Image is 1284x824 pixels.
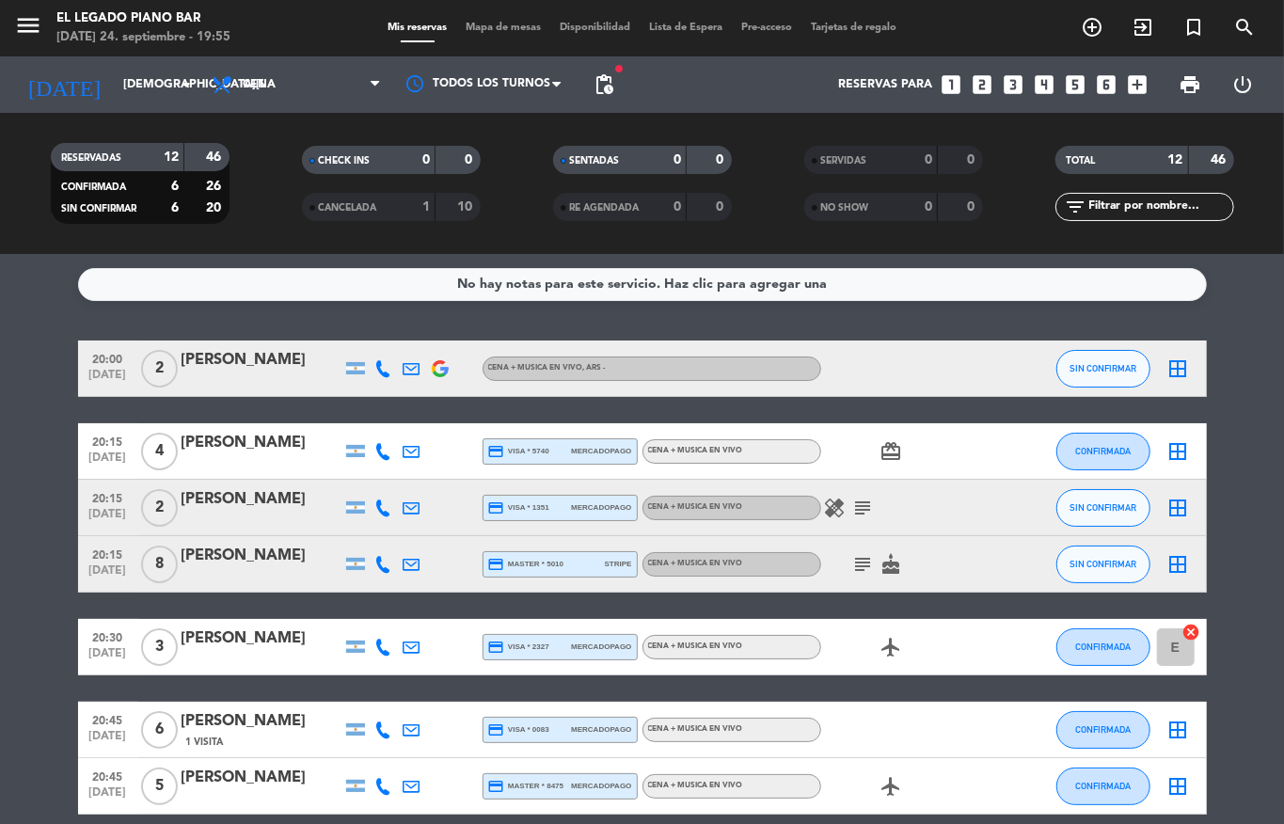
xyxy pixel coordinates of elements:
strong: 0 [967,153,978,166]
span: Disponibilidad [550,23,640,33]
button: SIN CONFIRMAR [1056,350,1150,388]
div: [DATE] 24. septiembre - 19:55 [56,28,230,47]
i: subject [852,497,875,519]
i: filter_list [1065,196,1087,218]
span: SIN CONFIRMAR [62,204,137,214]
i: card_giftcard [880,440,903,463]
div: [PERSON_NAME] [182,348,341,372]
span: CENA + MUSICA EN VIVO [648,642,743,650]
strong: 0 [925,153,932,166]
span: CONFIRMADA [1075,642,1131,652]
strong: 6 [171,201,179,214]
span: CENA + MUSICA EN VIVO [648,503,743,511]
span: SIN CONFIRMAR [1070,559,1136,569]
span: 20:15 [85,486,132,508]
i: credit_card [488,499,505,516]
i: credit_card [488,556,505,573]
span: 2 [141,489,178,527]
i: looks_one [940,72,964,97]
button: SIN CONFIRMAR [1056,489,1150,527]
span: 8 [141,546,178,583]
i: credit_card [488,721,505,738]
strong: 1 [422,200,430,214]
i: border_all [1167,719,1190,741]
div: [PERSON_NAME] [182,487,341,512]
div: LOG OUT [1216,56,1270,113]
i: airplanemode_active [880,636,903,658]
span: stripe [605,558,632,570]
span: CENA + MUSICA EN VIVO [488,364,606,372]
span: TOTAL [1067,156,1096,166]
span: CENA + MUSICA EN VIVO [648,725,743,733]
span: [DATE] [85,369,132,390]
span: mercadopago [571,780,631,792]
span: CONFIRMADA [1075,446,1131,456]
strong: 0 [674,200,681,214]
i: border_all [1167,440,1190,463]
strong: 0 [716,200,727,214]
i: exit_to_app [1132,16,1154,39]
i: border_all [1167,497,1190,519]
span: SERVIDAS [821,156,867,166]
span: SIN CONFIRMAR [1070,363,1136,373]
span: , ARS - [583,364,606,372]
span: [DATE] [85,508,132,530]
span: CONFIRMADA [62,182,127,192]
i: search [1233,16,1256,39]
span: CONFIRMADA [1075,724,1131,735]
i: turned_in_not [1182,16,1205,39]
input: Filtrar por nombre... [1087,197,1233,217]
span: CHECK INS [319,156,371,166]
i: subject [852,553,875,576]
span: Mapa de mesas [456,23,550,33]
i: credit_card [488,778,505,795]
span: Reservas para [839,78,933,91]
button: CONFIRMADA [1056,711,1150,749]
span: CENA + MUSICA EN VIVO [648,560,743,567]
span: 3 [141,628,178,666]
span: [DATE] [85,564,132,586]
strong: 0 [925,200,932,214]
span: 2 [141,350,178,388]
i: border_all [1167,357,1190,380]
span: 20:45 [85,708,132,730]
span: 20:00 [85,347,132,369]
div: El Legado Piano Bar [56,9,230,28]
span: 4 [141,433,178,470]
i: cancel [1182,623,1201,642]
span: Lista de Espera [640,23,732,33]
button: menu [14,11,42,46]
strong: 0 [465,153,476,166]
span: CENA + MUSICA EN VIVO [648,447,743,454]
strong: 20 [206,201,225,214]
i: healing [824,497,847,519]
i: border_all [1167,553,1190,576]
i: looks_4 [1033,72,1057,97]
i: border_all [1167,775,1190,798]
span: CONFIRMADA [1075,781,1131,791]
button: CONFIRMADA [1056,433,1150,470]
i: looks_5 [1064,72,1088,97]
span: [DATE] [85,452,132,473]
span: visa * 2327 [488,639,549,656]
i: credit_card [488,639,505,656]
span: [DATE] [85,647,132,669]
span: 20:15 [85,543,132,564]
i: credit_card [488,443,505,460]
strong: 0 [674,153,681,166]
span: CENA + MUSICA EN VIVO [648,782,743,789]
span: mercadopago [571,501,631,514]
i: power_settings_new [1232,73,1255,96]
span: 1 Visita [186,735,224,750]
strong: 12 [1168,153,1183,166]
div: No hay notas para este servicio. Haz clic para agregar una [457,274,827,295]
strong: 0 [716,153,727,166]
i: looks_two [971,72,995,97]
i: [DATE] [14,64,114,105]
i: menu [14,11,42,40]
i: cake [880,553,903,576]
span: Tarjetas de regalo [801,23,906,33]
i: looks_6 [1095,72,1119,97]
span: 5 [141,768,178,805]
strong: 46 [206,151,225,164]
